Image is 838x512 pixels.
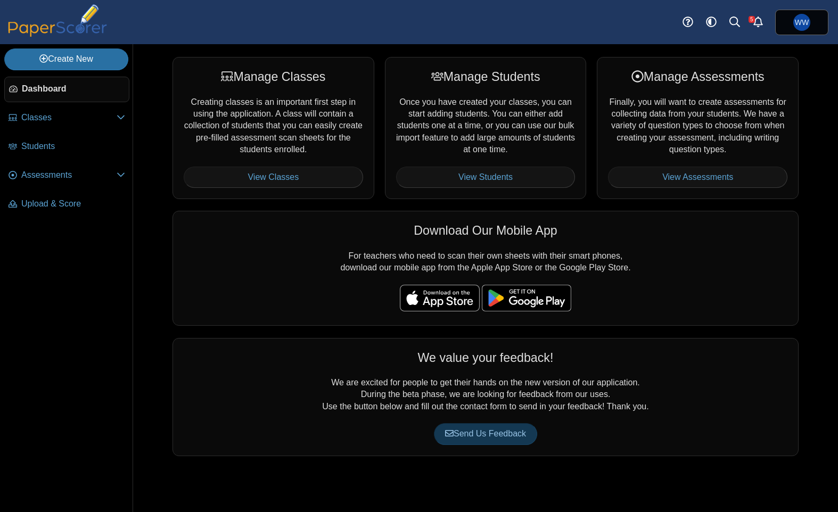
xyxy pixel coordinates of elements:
[21,169,117,181] span: Assessments
[172,57,374,199] div: Creating classes is an important first step in using the application. A class will contain a coll...
[597,57,799,199] div: Finally, you will want to create assessments for collecting data from your students. We have a va...
[4,192,129,217] a: Upload & Score
[4,48,128,70] a: Create New
[385,57,587,199] div: Once you have created your classes, you can start adding students. You can either add students on...
[184,167,363,188] a: View Classes
[4,105,129,131] a: Classes
[21,112,117,123] span: Classes
[396,167,576,188] a: View Students
[400,285,480,311] img: apple-store-badge.svg
[608,167,787,188] a: View Assessments
[184,222,787,239] div: Download Our Mobile App
[21,141,125,152] span: Students
[445,429,526,438] span: Send Us Feedback
[184,349,787,366] div: We value your feedback!
[746,11,770,34] a: Alerts
[4,163,129,188] a: Assessments
[172,211,799,326] div: For teachers who need to scan their own sheets with their smart phones, download our mobile app f...
[4,4,111,37] img: PaperScorer
[795,19,809,26] span: William Whitney
[4,77,129,102] a: Dashboard
[608,68,787,85] div: Manage Assessments
[434,423,537,444] a: Send Us Feedback
[4,134,129,160] a: Students
[482,285,571,311] img: google-play-badge.png
[22,83,125,95] span: Dashboard
[793,14,810,31] span: William Whitney
[184,68,363,85] div: Manage Classes
[21,198,125,210] span: Upload & Score
[775,10,828,35] a: William Whitney
[396,68,576,85] div: Manage Students
[4,29,111,38] a: PaperScorer
[172,338,799,456] div: We are excited for people to get their hands on the new version of our application. During the be...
